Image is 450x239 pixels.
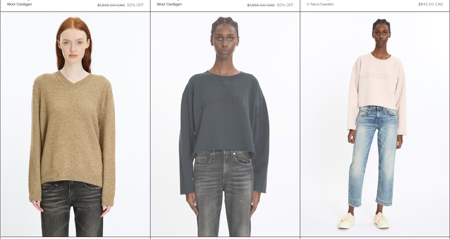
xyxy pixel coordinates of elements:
div: 50% OFF [277,3,293,8]
div: $1,855.00 CAD [247,3,275,8]
a: Wool Cardigan [7,2,36,7]
div: V-Neck Sweater [307,2,334,7]
img: Maison Margiela Firm Fleece Sweatshirt [150,12,300,237]
div: $1,855.00 CAD [98,3,125,8]
div: $842.50 CAD [419,2,443,7]
img: Maison Margiela Firm Fleece Sweatshirt [300,12,450,237]
div: Wool Cardigan [7,2,32,7]
div: Wool Cardigan [157,2,182,7]
img: Maison Margiela V-Neck Sweater [1,12,150,237]
div: 50% OFF [127,3,144,8]
a: V-Neck Sweater [307,2,335,7]
a: Wool Cardigan [157,2,185,7]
